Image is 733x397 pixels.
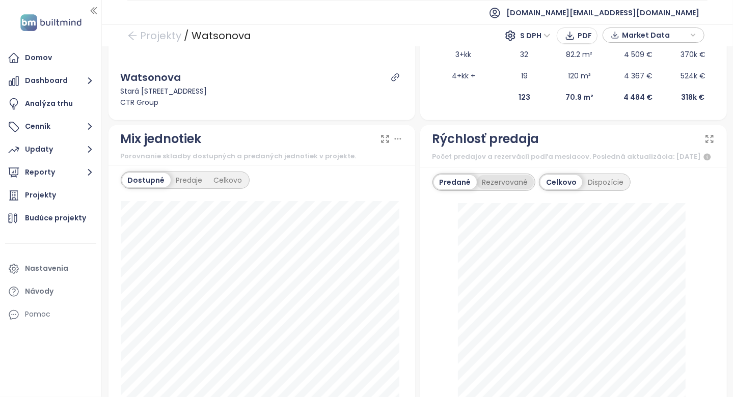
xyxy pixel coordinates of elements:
[624,49,653,60] span: 4 509 €
[5,162,96,183] button: Reporty
[184,26,189,45] div: /
[25,308,50,321] div: Pomoc
[5,71,96,91] button: Dashboard
[5,185,96,206] a: Projekty
[681,92,704,102] b: 318k €
[25,285,53,298] div: Návody
[432,65,495,87] td: 4+kk +
[608,27,699,43] div: button
[391,73,400,82] a: link
[565,92,593,102] b: 70.9 m²
[506,1,699,25] span: [DOMAIN_NAME][EMAIL_ADDRESS][DOMAIN_NAME]
[5,117,96,137] button: Cenník
[121,70,181,86] div: Watsonova
[681,71,705,81] span: 524k €
[540,175,582,189] div: Celkovo
[582,175,629,189] div: Dispozície
[432,44,495,65] td: 3+kk
[623,92,653,102] b: 4 484 €
[5,259,96,279] a: Nastavenia
[578,30,592,41] span: PDF
[624,71,653,81] span: 4 367 €
[432,129,539,149] div: Rýchlosť predaja
[681,49,705,60] span: 370k €
[5,48,96,68] a: Domov
[25,51,52,64] div: Domov
[477,175,534,189] div: Rezervované
[557,27,598,44] button: PDF
[25,143,53,156] div: Updaty
[122,173,171,187] div: Dostupné
[5,304,96,325] div: Pomoc
[127,26,181,45] a: arrow-left Projekty
[121,129,202,149] div: Mix jednotiek
[519,92,530,102] b: 123
[5,139,96,160] button: Updaty
[554,65,605,87] td: 120 m²
[171,173,208,187] div: Predaje
[127,31,138,41] span: arrow-left
[495,65,554,87] td: 19
[192,26,251,45] div: Watsonova
[121,97,403,108] div: CTR Group
[5,281,96,302] a: Návody
[25,189,56,202] div: Projekty
[25,97,73,110] div: Analýza trhu
[554,44,605,65] td: 82.2 m²
[520,28,551,43] span: S DPH
[434,175,477,189] div: Predané
[25,212,86,224] div: Budúce projekty
[25,262,68,275] div: Nastavenia
[432,151,715,163] div: Počet predajov a rezervácií podľa mesiacov. Posledná aktualizácia: [DATE]
[5,94,96,114] a: Analýza trhu
[17,12,85,33] img: logo
[121,86,403,97] div: Stará [STREET_ADDRESS]
[5,208,96,229] a: Budúce projekty
[622,27,688,43] span: Market Data
[208,173,248,187] div: Celkovo
[121,151,403,161] div: Porovnanie skladby dostupných a predaných jednotiek v projekte.
[495,44,554,65] td: 32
